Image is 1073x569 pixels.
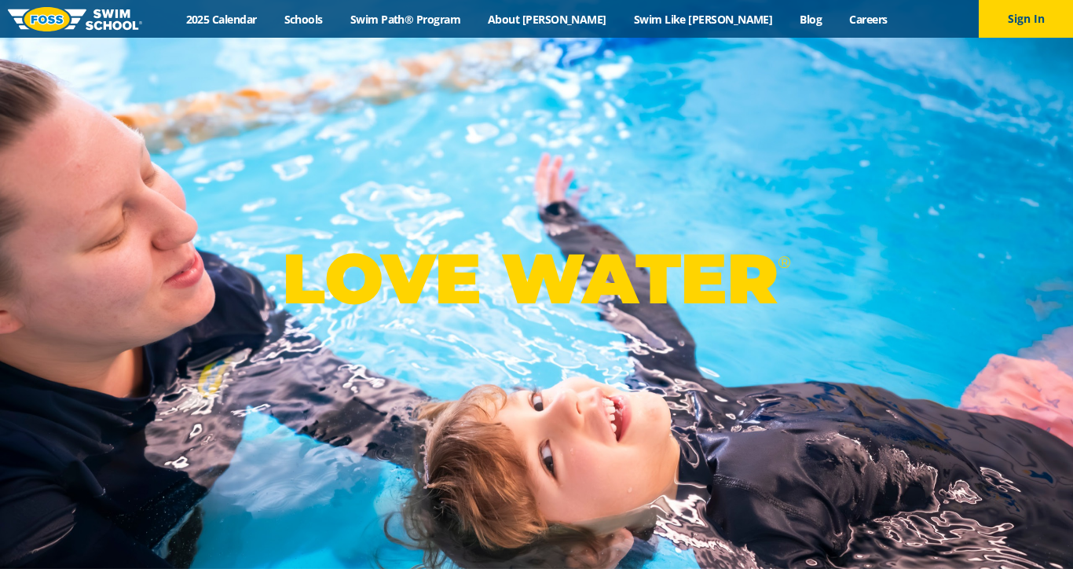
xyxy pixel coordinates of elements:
[8,7,142,31] img: FOSS Swim School Logo
[172,12,270,27] a: 2025 Calendar
[336,12,474,27] a: Swim Path® Program
[270,12,336,27] a: Schools
[836,12,901,27] a: Careers
[786,12,836,27] a: Blog
[282,237,790,321] p: LOVE WATER
[620,12,786,27] a: Swim Like [PERSON_NAME]
[474,12,621,27] a: About [PERSON_NAME]
[778,252,790,272] sup: ®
